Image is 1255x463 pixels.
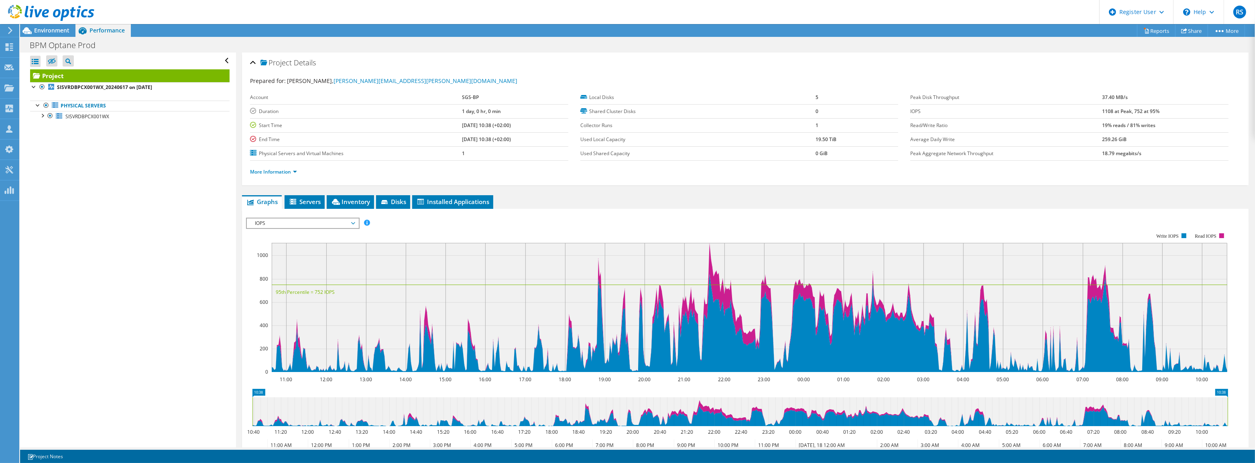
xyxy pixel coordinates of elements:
[1208,24,1245,37] a: More
[580,107,816,115] label: Shared Cluster Disks
[925,429,938,435] text: 03:20
[462,122,511,129] b: [DATE] 10:38 (+02:00)
[360,376,372,383] text: 13:00
[250,107,462,115] label: Duration
[816,108,818,115] b: 0
[654,429,667,435] text: 20:40
[320,376,333,383] text: 12:00
[248,429,260,435] text: 10:40
[1115,429,1127,435] text: 08:00
[294,58,316,67] span: Details
[580,150,816,158] label: Used Shared Capacity
[1102,150,1141,157] b: 18.79 megabits/s
[871,429,883,435] text: 02:00
[1102,136,1127,143] b: 259.26 GiB
[599,376,611,383] text: 19:00
[30,69,230,82] a: Project
[250,93,462,101] label: Account
[573,429,585,435] text: 18:40
[250,168,297,175] a: More Information
[580,93,816,101] label: Local Disks
[838,376,850,383] text: 01:00
[798,376,810,383] text: 00:00
[34,26,69,34] span: Environment
[1137,24,1176,37] a: Reports
[979,429,992,435] text: 04:40
[289,198,321,206] span: Servers
[260,299,268,305] text: 600
[1142,429,1154,435] text: 08:40
[260,59,292,67] span: Project
[639,376,651,383] text: 20:00
[898,429,910,435] text: 02:40
[30,101,230,111] a: Physical Servers
[57,84,152,91] b: SISVRDBPCX001WX_20240617 on [DATE]
[708,429,721,435] text: 22:00
[600,429,612,435] text: 19:20
[997,376,1009,383] text: 05:00
[1117,376,1129,383] text: 08:00
[479,376,492,383] text: 16:00
[758,376,771,383] text: 23:00
[250,77,286,85] label: Prepared for:
[462,136,511,143] b: [DATE] 10:38 (+02:00)
[250,135,462,144] label: End Time
[1006,429,1019,435] text: 05:20
[250,121,462,129] label: Start Time
[380,198,406,206] span: Disks
[546,429,558,435] text: 18:00
[1233,6,1246,18] span: RS
[1196,429,1208,435] text: 10:00
[559,376,572,383] text: 18:00
[439,376,452,383] text: 15:00
[30,111,230,121] a: SISVRDBPCX001WX
[681,429,694,435] text: 21:20
[462,108,501,115] b: 1 day, 0 hr, 0 min
[89,26,125,34] span: Performance
[878,376,890,383] text: 02:00
[817,429,829,435] text: 00:40
[400,376,412,383] text: 14:00
[276,289,335,295] text: 95th Percentile = 752 IOPS
[519,429,531,435] text: 17:20
[302,429,314,435] text: 12:00
[1196,376,1208,383] text: 10:00
[383,429,396,435] text: 14:00
[410,429,423,435] text: 14:40
[1195,233,1217,239] text: Read IOPS
[580,121,816,129] label: Collector Runs
[287,77,517,85] span: [PERSON_NAME],
[1033,429,1046,435] text: 06:00
[763,429,775,435] text: 23:20
[910,107,1102,115] label: IOPS
[265,368,268,375] text: 0
[910,135,1102,144] label: Average Daily Write
[280,376,293,383] text: 11:00
[260,345,268,352] text: 200
[251,218,354,228] span: IOPS
[331,198,370,206] span: Inventory
[1088,429,1100,435] text: 07:20
[816,94,818,101] b: 5
[250,150,462,158] label: Physical Servers and Virtual Machines
[917,376,930,383] text: 03:00
[462,94,479,101] b: SGS-BP
[492,429,504,435] text: 16:40
[1102,122,1155,129] b: 19% reads / 81% writes
[416,198,489,206] span: Installed Applications
[1157,233,1179,239] text: Write IOPS
[1102,94,1128,101] b: 37.40 MB/s
[627,429,639,435] text: 20:00
[519,376,532,383] text: 17:00
[718,376,731,383] text: 22:00
[952,429,964,435] text: 04:00
[1169,429,1181,435] text: 09:20
[260,322,268,329] text: 400
[1175,24,1208,37] a: Share
[735,429,748,435] text: 22:40
[437,429,450,435] text: 15:20
[910,150,1102,158] label: Peak Aggregate Network Throughput
[816,150,828,157] b: 0 GiB
[275,429,287,435] text: 11:20
[580,135,816,144] label: Used Local Capacity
